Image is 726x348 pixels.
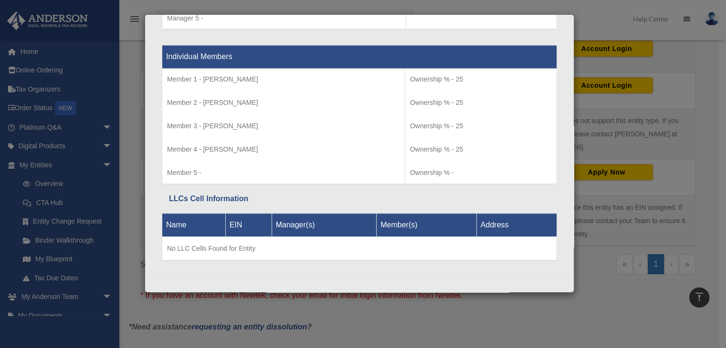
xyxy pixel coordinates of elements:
[410,120,552,132] p: Ownership % - 25
[410,167,552,179] p: Ownership % -
[167,143,400,155] p: Member 4 - [PERSON_NAME]
[162,45,557,69] th: Individual Members
[167,120,400,132] p: Member 3 - [PERSON_NAME]
[162,236,557,260] td: No LLC Cells Found for Entity
[167,12,401,24] p: Manager 5 -
[272,213,377,236] th: Manager(s)
[167,97,400,109] p: Member 2 - [PERSON_NAME]
[169,192,550,205] div: LLCs Cell Information
[377,213,477,236] th: Member(s)
[225,213,272,236] th: EIN
[410,143,552,155] p: Ownership % - 25
[476,213,557,236] th: Address
[167,73,400,85] p: Member 1 - [PERSON_NAME]
[162,213,226,236] th: Name
[167,167,400,179] p: Member 5 -
[410,97,552,109] p: Ownership % - 25
[410,73,552,85] p: Ownership % - 25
